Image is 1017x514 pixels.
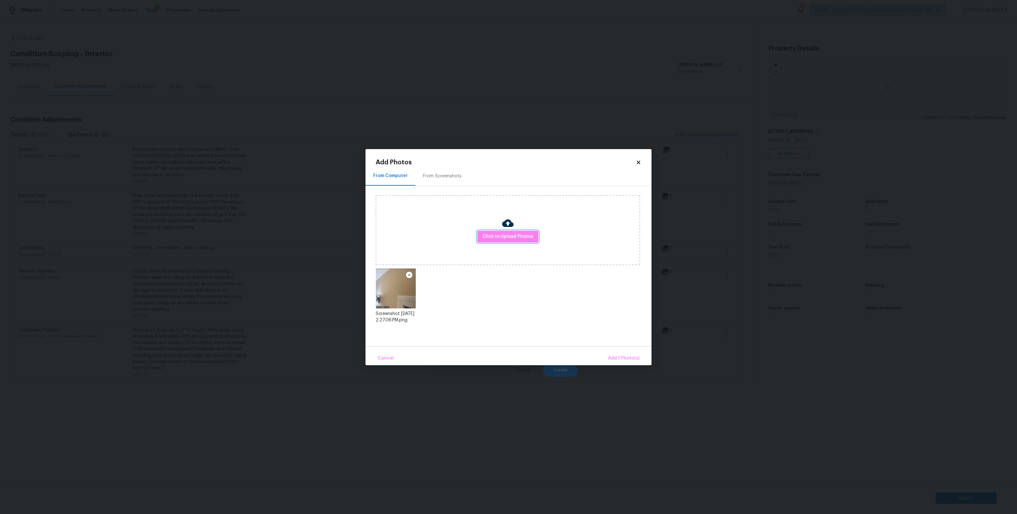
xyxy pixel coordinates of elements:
button: Click to Upload Photos [477,231,538,243]
span: Add 1 Photo(s) [608,354,639,362]
span: Cancel [378,354,394,362]
h2: Add Photos [376,159,636,166]
div: From Screenshots [423,173,461,179]
button: Cancel [375,352,396,365]
img: Cloud Upload Icon [502,217,514,229]
button: Add 1 Photo(s) [605,352,642,365]
span: Click to Upload Photos [482,233,533,241]
div: Screenshot [DATE] 2.27.06 PM.png [376,311,416,323]
div: From Computer [373,173,408,179]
